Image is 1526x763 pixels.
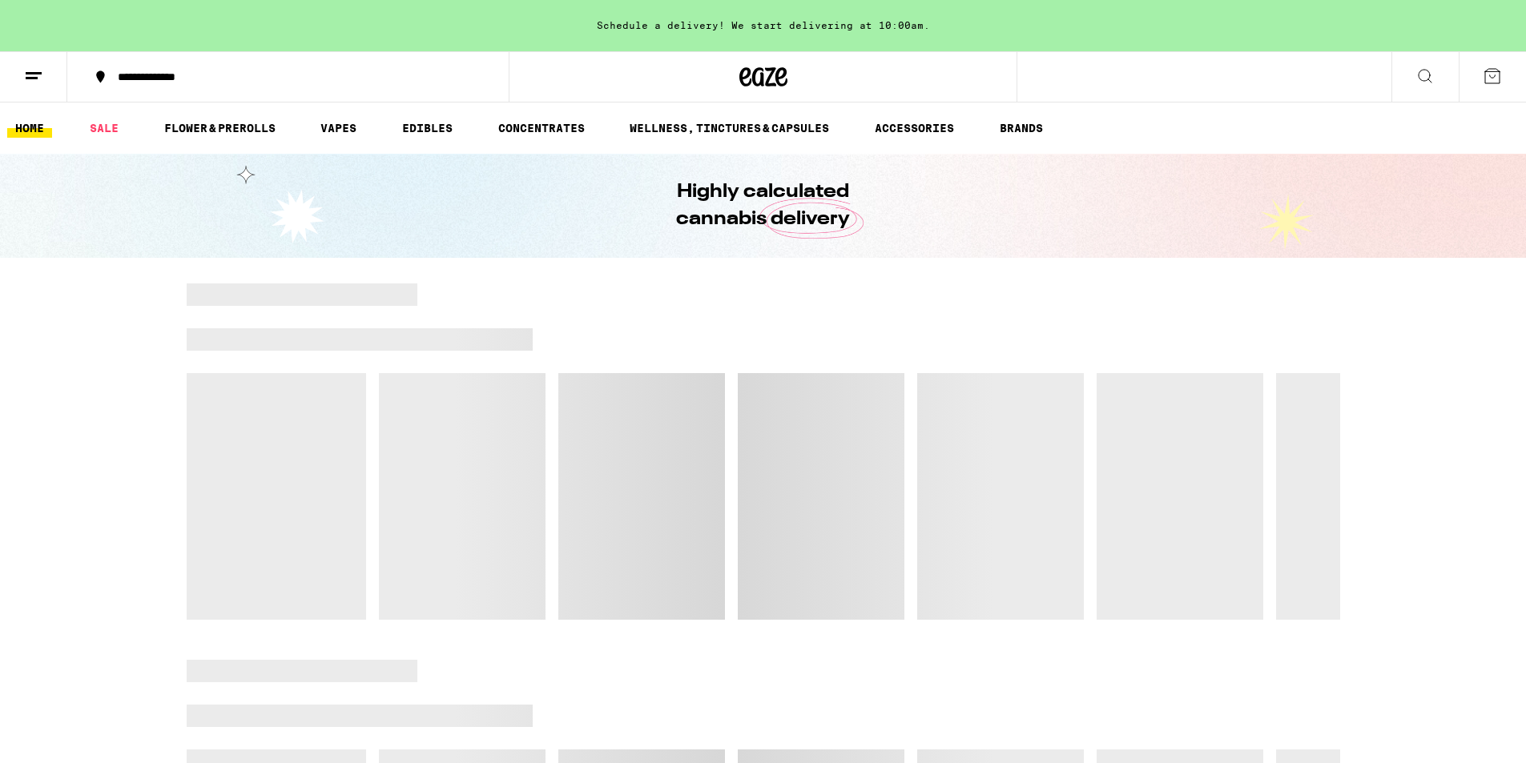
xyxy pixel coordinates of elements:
a: VAPES [312,118,364,138]
h1: Highly calculated cannabis delivery [631,179,896,233]
a: HOME [7,118,52,138]
a: WELLNESS, TINCTURES & CAPSULES [622,118,837,138]
a: FLOWER & PREROLLS [156,118,284,138]
a: ACCESSORIES [867,118,962,138]
a: BRANDS [992,118,1051,138]
a: SALE [82,118,127,138]
a: CONCENTRATES [490,118,593,138]
a: EDIBLES [394,118,461,138]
